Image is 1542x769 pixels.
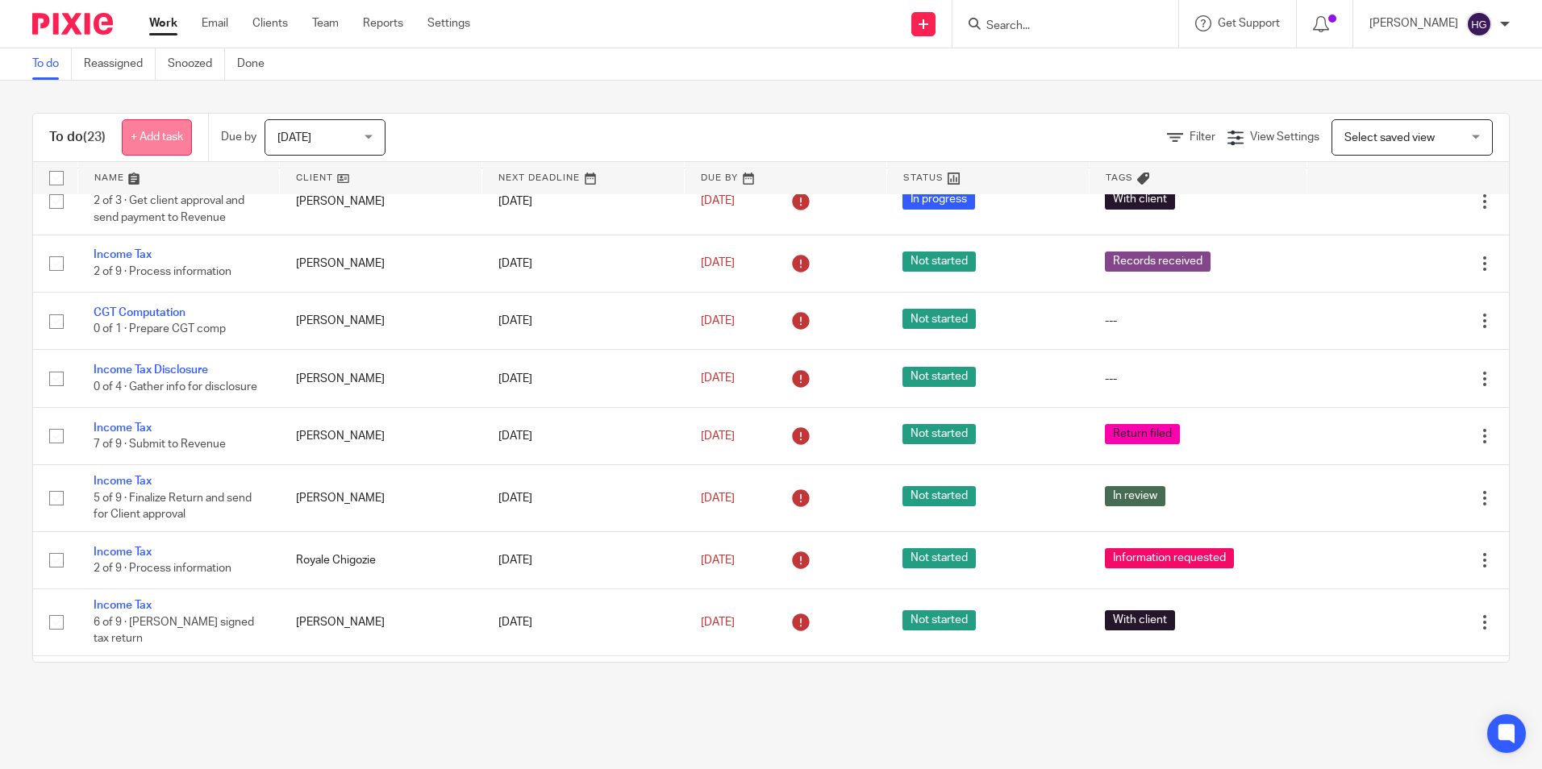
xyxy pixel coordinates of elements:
span: With client [1105,189,1175,210]
span: Information requested [1105,548,1234,568]
span: [DATE] [701,430,735,442]
td: [PERSON_NAME] [280,407,482,464]
a: Work [149,15,177,31]
a: Income Tax Disclosure [94,364,208,376]
span: Records received [1105,251,1211,272]
td: [DATE] [482,655,685,713]
span: [DATE] [701,373,735,384]
a: Email [202,15,228,31]
span: Not started [902,309,976,329]
h1: To do [49,129,106,146]
td: [DATE] [482,407,685,464]
td: [DATE] [482,168,685,235]
span: Filter [1190,131,1215,143]
td: [DATE] [482,350,685,407]
span: 0 of 1 · Prepare CGT comp [94,323,226,335]
span: 2 of 9 · Process information [94,563,231,574]
a: Done [237,48,277,80]
span: With client [1105,610,1175,630]
td: [DATE] [482,589,685,655]
a: Reassigned [84,48,156,80]
td: [PERSON_NAME] [280,293,482,350]
img: Pixie [32,13,113,35]
a: Income Tax [94,600,152,611]
span: Get Support [1218,18,1280,29]
span: Not started [902,610,976,630]
span: Not started [902,251,976,272]
a: CGT Computation [94,307,185,318]
span: 0 of 4 · Gather info for disclosure [94,381,257,393]
span: 5 of 9 · Finalize Return and send for Client approval [94,493,252,521]
td: [PERSON_NAME] [280,350,482,407]
td: [PERSON_NAME] [280,589,482,655]
td: [PERSON_NAME] [280,465,482,531]
span: In review [1105,486,1165,506]
td: [PERSON_NAME] [280,168,482,235]
span: 7 of 9 · Submit to Revenue [94,439,226,450]
span: In progress [902,189,975,210]
input: Search [985,19,1130,34]
td: [DATE] [482,293,685,350]
td: [DATE] [482,465,685,531]
a: Income Tax [94,249,152,260]
td: [PERSON_NAME] [280,655,482,713]
span: Not started [902,548,976,568]
a: Income Tax [94,547,152,558]
span: [DATE] [701,493,735,504]
a: Team [312,15,339,31]
span: 2 of 3 · Get client approval and send payment to Revenue [94,196,244,224]
span: [DATE] [701,617,735,628]
div: --- [1105,313,1290,329]
span: 2 of 9 · Process information [94,266,231,277]
span: Not started [902,367,976,387]
p: [PERSON_NAME] [1369,15,1458,31]
a: Snoozed [168,48,225,80]
span: Not started [902,486,976,506]
span: [DATE] [701,315,735,326]
span: View Settings [1250,131,1319,143]
a: Clients [252,15,288,31]
span: [DATE] [701,196,735,207]
a: Settings [427,15,470,31]
a: Reports [363,15,403,31]
span: Select saved view [1344,132,1435,143]
p: Due by [221,129,256,145]
span: [DATE] [701,555,735,566]
span: 6 of 9 · [PERSON_NAME] signed tax return [94,617,254,645]
span: [DATE] [701,258,735,269]
span: [DATE] [277,132,311,143]
a: Income Tax [94,476,152,487]
a: Income Tax [94,422,152,434]
span: Return filed [1105,424,1180,444]
a: + Add task [122,119,192,156]
span: (23) [83,131,106,143]
td: Royale Chigozie [280,531,482,588]
td: [DATE] [482,531,685,588]
span: Not started [902,424,976,444]
div: --- [1105,371,1290,387]
a: To do [32,48,72,80]
img: svg%3E [1466,11,1492,37]
td: [DATE] [482,235,685,292]
td: [PERSON_NAME] [280,235,482,292]
span: Tags [1106,173,1133,182]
